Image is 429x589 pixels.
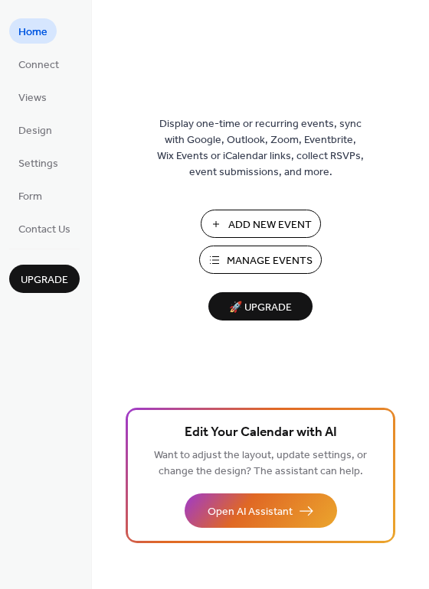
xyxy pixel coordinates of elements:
[201,210,321,238] button: Add New Event
[18,90,47,106] span: Views
[9,18,57,44] a: Home
[199,246,322,274] button: Manage Events
[218,298,303,318] span: 🚀 Upgrade
[9,265,80,293] button: Upgrade
[9,117,61,142] a: Design
[228,217,312,233] span: Add New Event
[208,292,313,321] button: 🚀 Upgrade
[185,493,337,528] button: Open AI Assistant
[21,272,68,288] span: Upgrade
[9,183,51,208] a: Form
[18,123,52,139] span: Design
[18,222,70,238] span: Contact Us
[18,189,42,205] span: Form
[18,24,47,41] span: Home
[18,156,58,172] span: Settings
[9,51,68,76] a: Connect
[9,150,67,175] a: Settings
[208,504,293,520] span: Open AI Assistant
[157,116,364,181] span: Display one-time or recurring events, sync with Google, Outlook, Zoom, Eventbrite, Wix Events or ...
[227,253,313,269] span: Manage Events
[9,84,56,109] a: Views
[154,445,367,482] span: Want to adjust the layout, update settings, or change the design? The assistant can help.
[18,57,59,73] span: Connect
[9,216,80,241] a: Contact Us
[185,422,337,444] span: Edit Your Calendar with AI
